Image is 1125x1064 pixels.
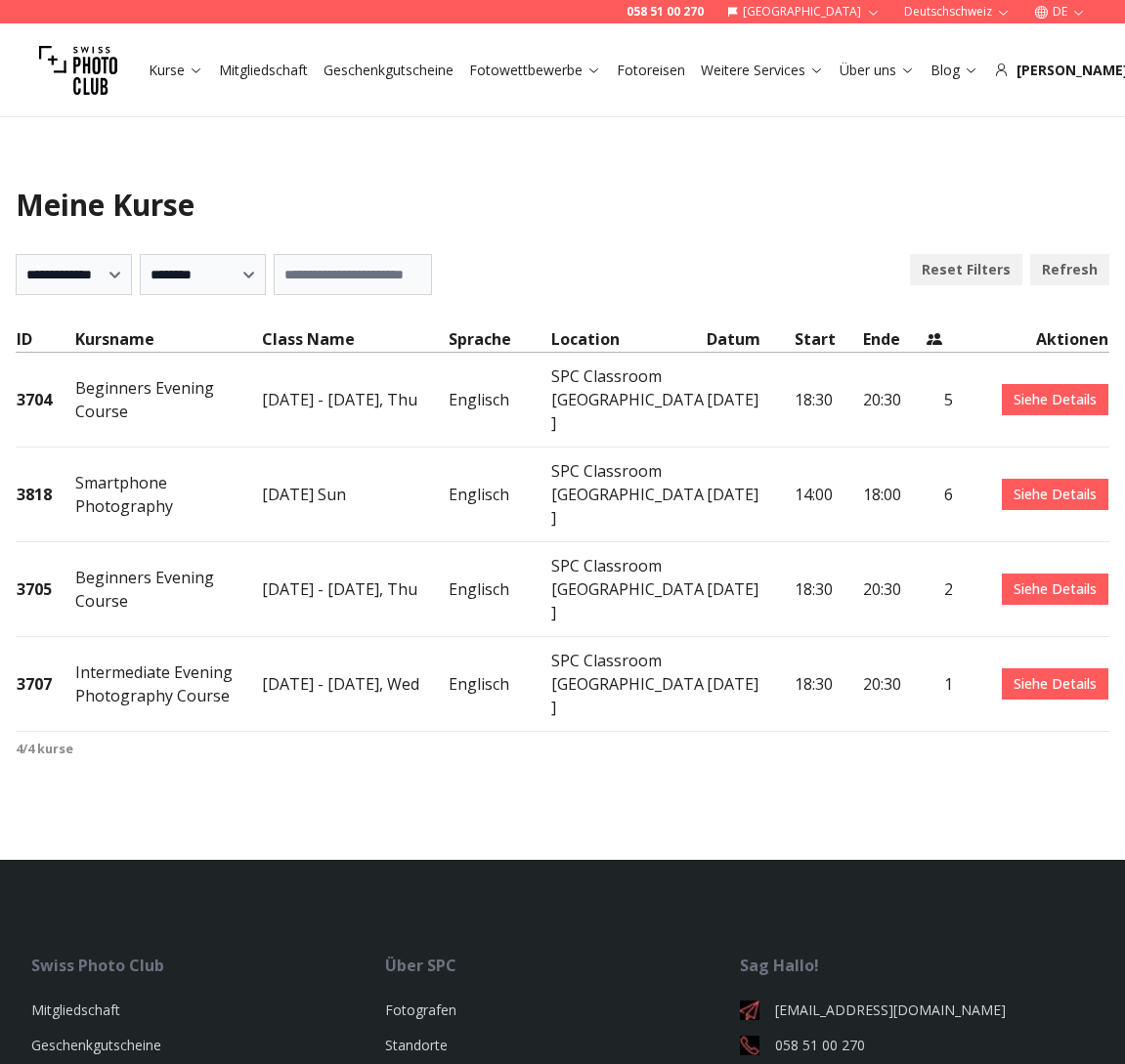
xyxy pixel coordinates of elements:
[706,353,795,447] td: [DATE]
[74,447,261,542] td: Smartphone Photography
[385,1036,448,1054] a: Standorte
[149,61,203,80] a: Kurse
[261,326,448,353] th: Class Name
[862,637,926,732] td: 20:30
[740,1000,1094,1020] a: [EMAIL_ADDRESS][DOMAIN_NAME]
[31,1036,161,1054] a: Geschenkgutscheine
[550,542,706,637] td: SPC Classroom [GEOGRAPHIC_DATA]
[794,326,862,353] th: Start
[840,61,915,80] a: Über uns
[469,61,601,80] a: Fotowettbewerbe
[211,57,316,84] button: Mitgliedschaft
[261,637,448,732] td: [DATE] - [DATE], Wed
[16,326,74,353] th: ID
[926,637,954,732] td: 1
[1002,384,1108,415] a: Siehe Details
[261,353,448,447] td: [DATE] - [DATE], Thu
[954,326,1109,353] th: Aktionen
[706,542,795,637] td: [DATE]
[550,353,706,447] td: SPC Classroom [GEOGRAPHIC_DATA]
[740,1036,1094,1055] a: 058 51 00 270
[74,637,261,732] td: Intermediate Evening Photography Course
[1002,574,1108,605] a: Siehe Details
[923,57,986,84] button: Blog
[862,447,926,542] td: 18:00
[550,637,706,732] td: SPC Classroom [GEOGRAPHIC_DATA]
[1030,254,1109,285] button: Refresh
[550,326,706,353] th: Location
[448,326,550,353] th: Sprache
[930,61,978,80] a: Blog
[448,542,550,637] td: Englisch
[706,447,795,542] td: [DATE]
[219,61,308,80] a: Mitgliedschaft
[74,326,261,353] th: Kursname
[448,353,550,447] td: Englisch
[627,4,704,20] a: 058 51 00 270
[74,353,261,447] td: Beginners Evening Course
[461,57,609,84] button: Fotowettbewerbe
[926,542,954,637] td: 2
[39,31,117,109] img: Swiss photo club
[609,57,693,84] button: Fotoreisen
[1002,479,1108,510] a: Siehe Details
[16,188,1109,223] h1: Meine Kurse
[794,542,862,637] td: 18:30
[862,326,926,353] th: Ende
[261,447,448,542] td: [DATE] Sun
[1002,668,1108,700] a: Siehe Details
[385,954,739,977] div: Über SPC
[31,954,385,977] div: Swiss Photo Club
[701,61,824,80] a: Weitere Services
[862,353,926,447] td: 20:30
[31,1000,120,1019] a: Mitgliedschaft
[922,260,1011,279] b: Reset Filters
[910,254,1022,285] button: Reset Filters
[448,447,550,542] td: Englisch
[448,637,550,732] td: Englisch
[141,57,211,84] button: Kurse
[550,447,706,542] td: SPC Classroom [GEOGRAPHIC_DATA]
[16,542,74,637] td: 3705
[1042,260,1098,279] b: Refresh
[706,326,795,353] th: Datum
[74,542,261,637] td: Beginners Evening Course
[794,447,862,542] td: 14:00
[385,1000,456,1019] a: Fotografen
[16,637,74,732] td: 3707
[926,447,954,542] td: 6
[16,740,73,757] b: 4 / 4 kurse
[324,61,454,80] a: Geschenkgutscheine
[316,57,461,84] button: Geschenkgutscheine
[794,637,862,732] td: 18:30
[706,637,795,732] td: [DATE]
[261,542,448,637] td: [DATE] - [DATE], Thu
[794,353,862,447] td: 18:30
[617,61,685,80] a: Fotoreisen
[16,447,74,542] td: 3818
[740,954,1094,977] div: Sag Hallo!
[693,57,832,84] button: Weitere Services
[832,57,923,84] button: Über uns
[16,353,74,447] td: 3704
[926,353,954,447] td: 5
[862,542,926,637] td: 20:30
